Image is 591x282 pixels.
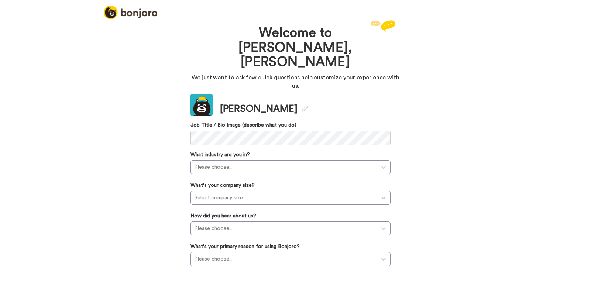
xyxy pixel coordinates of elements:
img: reply.svg [370,20,395,32]
div: [PERSON_NAME] [220,102,308,116]
label: What's your primary reason for using Bonjoro? [190,243,300,250]
img: logo_full.png [104,6,157,19]
label: What's your company size? [190,182,255,189]
h1: Welcome to [PERSON_NAME], [PERSON_NAME] [213,26,379,70]
label: Job Title / Bio Image (describe what you do) [190,121,391,129]
label: How did you hear about us? [190,212,256,220]
p: We just want to ask few quick questions help customize your experience with us. [190,73,401,90]
label: What industry are you in? [190,151,250,158]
